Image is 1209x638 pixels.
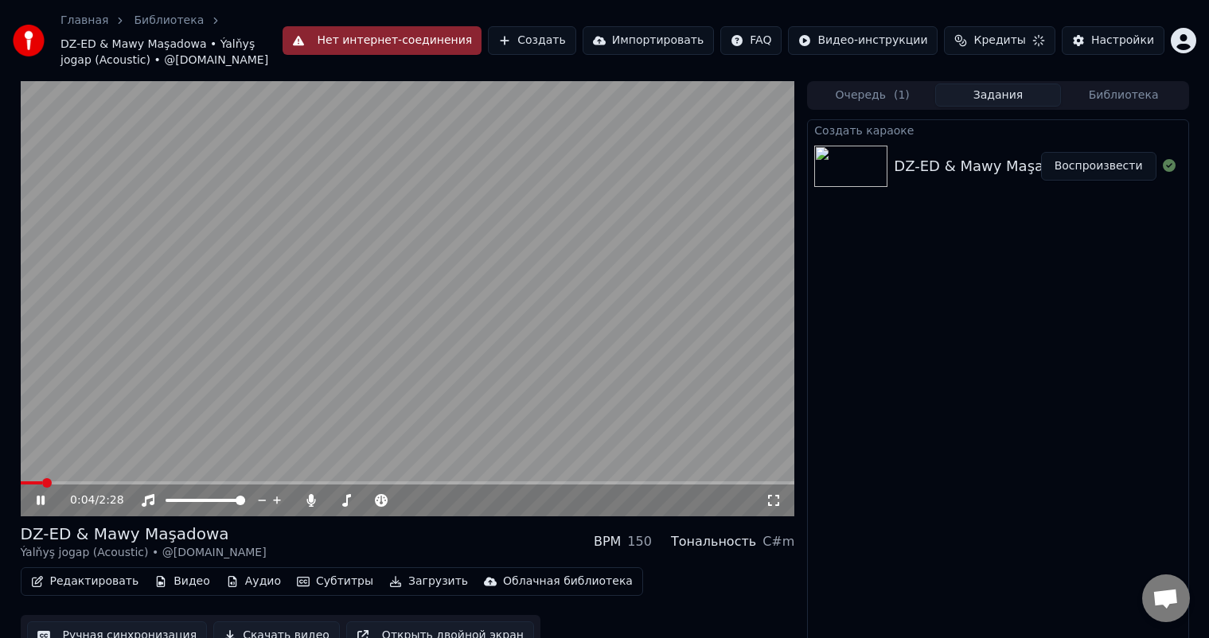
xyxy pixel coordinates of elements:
button: Задания [935,84,1061,107]
nav: breadcrumb [60,13,283,68]
button: Создать [488,26,575,55]
button: Кредиты [944,26,1055,55]
button: Библиотека [1061,84,1187,107]
span: 0:04 [70,492,95,508]
div: Создать караоке [808,120,1188,139]
button: Загрузить [383,570,474,593]
button: Редактировать [25,570,146,593]
button: Воспроизвести [1041,152,1156,181]
div: Ýalňyş jogap (Acoustic) • @[DOMAIN_NAME] [21,545,267,561]
div: Настройки [1091,33,1154,49]
button: Видео-инструкции [788,26,938,55]
div: BPM [594,532,621,551]
a: Библиотека [134,13,204,29]
button: Субтитры [291,570,380,593]
span: 2:28 [99,492,123,508]
img: youka [13,25,45,56]
button: FAQ [720,26,782,55]
div: Тональность [671,532,756,551]
span: ( 1 ) [894,88,910,103]
div: Облачная библиотека [503,574,633,589]
div: C#m [762,532,794,551]
button: Видео [148,570,216,593]
button: Очередь [809,84,935,107]
button: Импортировать [583,26,715,55]
button: Аудио [220,570,287,593]
a: Главная [60,13,108,29]
button: Настройки [1062,26,1164,55]
div: DZ-ED & Mawy Maşadowa [21,523,267,545]
div: Открытый чат [1142,574,1190,622]
div: / [70,492,108,508]
span: DZ-ED & Mawy Maşadowa • Ýalňyş jogap (Acoustic) • @[DOMAIN_NAME] [60,37,283,68]
span: Кредиты [973,33,1025,49]
div: 150 [627,532,652,551]
button: Нет интернет-соединения [283,26,482,55]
